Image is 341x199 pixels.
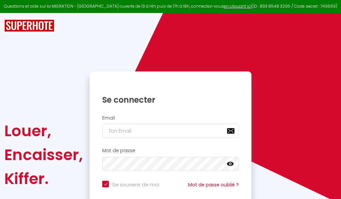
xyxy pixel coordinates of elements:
h1: Se connecter [102,95,239,105]
h2: Email [102,115,239,121]
div: Kiffer. [4,167,83,191]
div: Encaisser, [4,143,83,167]
div: Louer, [4,119,83,143]
a: en cliquant ici [224,3,251,9]
h2: Mot de passe [102,148,239,153]
img: SuperHote logo [4,20,54,32]
input: Ton Email [102,124,239,138]
a: Mot de passe oublié ? [188,181,239,188]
